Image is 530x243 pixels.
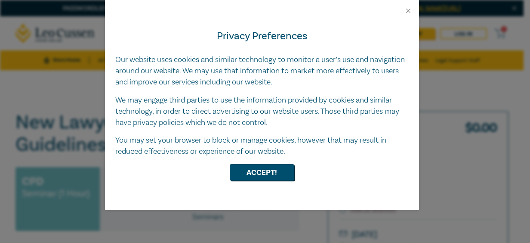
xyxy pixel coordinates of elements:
[115,54,409,88] p: Our website uses cookies and similar technology to monitor a user’s use and navigation around our...
[115,135,409,157] p: You may set your browser to block or manage cookies, however that may result in reduced effective...
[404,7,412,15] button: Close
[115,28,409,44] h4: Privacy Preferences
[115,95,409,128] p: We may engage third parties to use the information provided by cookies and similar technology, in...
[230,164,294,181] button: Accept!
